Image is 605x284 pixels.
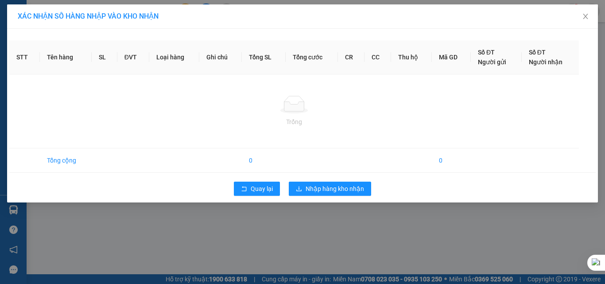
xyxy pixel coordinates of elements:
button: Close [573,4,598,29]
span: download [296,186,302,193]
th: Tên hàng [40,40,92,74]
th: ĐVT [117,40,149,74]
span: rollback [241,186,247,193]
span: Nhập hàng kho nhận [306,184,364,194]
td: 0 [242,148,286,173]
th: SL [92,40,117,74]
th: Thu hộ [391,40,432,74]
th: STT [9,40,40,74]
span: XÁC NHẬN SỐ HÀNG NHẬP VÀO KHO NHẬN [18,12,159,20]
th: CR [338,40,365,74]
th: Mã GD [432,40,471,74]
th: Ghi chú [199,40,242,74]
button: downloadNhập hàng kho nhận [289,182,371,196]
th: Tổng SL [242,40,286,74]
div: Trống [16,117,572,127]
td: Tổng cộng [40,148,92,173]
span: Người nhận [529,58,562,66]
span: Quay lại [251,184,273,194]
th: CC [365,40,391,74]
span: close [582,13,589,20]
th: Tổng cước [286,40,338,74]
span: Người gửi [478,58,506,66]
th: Loại hàng [149,40,200,74]
span: Số ĐT [529,49,546,56]
td: 0 [432,148,471,173]
button: rollbackQuay lại [234,182,280,196]
span: Số ĐT [478,49,495,56]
